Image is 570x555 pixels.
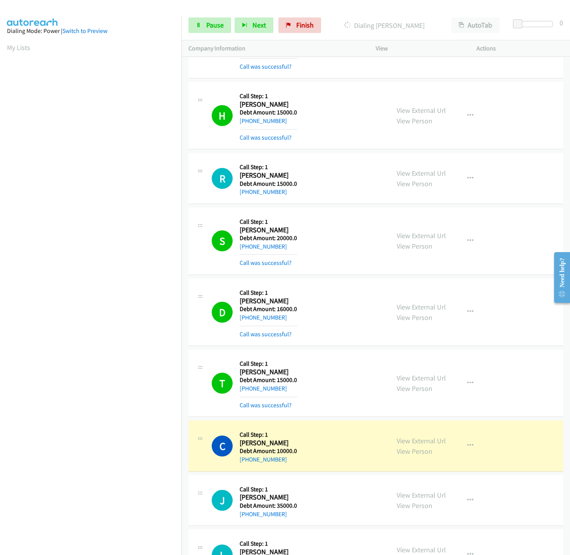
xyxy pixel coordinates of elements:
[240,289,297,297] h5: Call Step: 1
[240,134,292,141] a: Call was successful?
[240,314,287,321] a: [PHONE_NUMBER]
[560,17,563,28] div: 0
[240,540,297,548] h5: Call Step: 1
[240,385,287,392] a: [PHONE_NUMBER]
[240,117,287,124] a: [PHONE_NUMBER]
[397,447,432,456] a: View Person
[188,17,231,33] a: Pause
[212,230,233,251] h1: S
[240,218,297,226] h5: Call Step: 1
[7,26,174,36] div: Dialing Mode: Power |
[397,116,432,125] a: View Person
[240,109,297,116] h5: Debt Amount: 15000.0
[240,510,287,518] a: [PHONE_NUMBER]
[252,21,266,29] span: Next
[235,17,273,33] button: Next
[7,60,181,428] iframe: Dialpad
[397,303,446,311] a: View External Url
[240,180,297,188] h5: Debt Amount: 15000.0
[397,179,432,188] a: View Person
[240,447,297,455] h5: Debt Amount: 10000.0
[397,545,446,554] a: View External Url
[397,231,446,240] a: View External Url
[397,491,446,500] a: View External Url
[212,490,233,511] h1: J
[397,169,446,178] a: View External Url
[397,373,446,382] a: View External Url
[278,17,321,33] a: Finish
[240,439,297,448] h2: [PERSON_NAME]
[397,313,432,322] a: View Person
[240,63,292,70] a: Call was successful?
[240,360,297,368] h5: Call Step: 1
[240,234,297,242] h5: Debt Amount: 20000.0
[397,436,446,445] a: View External Url
[212,373,233,394] h1: T
[240,401,292,409] a: Call was successful?
[240,493,297,502] h2: [PERSON_NAME]
[240,486,297,493] h5: Call Step: 1
[240,259,292,266] a: Call was successful?
[240,330,292,338] a: Call was successful?
[240,100,297,109] h2: [PERSON_NAME]
[240,188,287,195] a: [PHONE_NUMBER]
[212,168,233,189] div: The call is yet to be attempted
[240,305,297,313] h5: Debt Amount: 16000.0
[240,226,297,235] h2: [PERSON_NAME]
[477,44,563,53] p: Actions
[212,302,233,323] h1: D
[240,431,297,439] h5: Call Step: 1
[397,106,446,115] a: View External Url
[212,105,233,126] h1: H
[451,17,499,33] button: AutoTab
[397,384,432,393] a: View Person
[212,490,233,511] div: The call is yet to be attempted
[240,163,297,171] h5: Call Step: 1
[240,368,297,377] h2: [PERSON_NAME]
[296,21,314,29] span: Finish
[212,436,233,456] h1: C
[7,43,30,52] a: My Lists
[397,501,432,510] a: View Person
[240,92,297,100] h5: Call Step: 1
[240,502,297,510] h5: Debt Amount: 35000.0
[240,376,297,384] h5: Debt Amount: 15000.0
[212,168,233,189] h1: R
[188,44,362,53] p: Company Information
[240,297,297,306] h2: [PERSON_NAME]
[548,247,570,308] iframe: Resource Center
[62,27,107,35] a: Switch to Preview
[376,44,463,53] p: View
[240,243,287,250] a: [PHONE_NUMBER]
[240,171,297,180] h2: [PERSON_NAME]
[240,456,287,463] a: [PHONE_NUMBER]
[397,242,432,251] a: View Person
[332,20,437,31] p: Dialing [PERSON_NAME]
[206,21,224,29] span: Pause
